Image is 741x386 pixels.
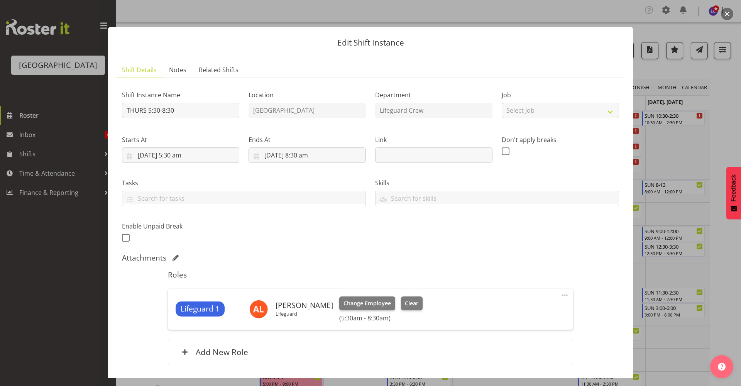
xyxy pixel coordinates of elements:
h6: (5:30am - 8:30am) [339,314,423,322]
h5: Roles [168,270,573,279]
label: Skills [375,178,619,188]
h6: Add New Role [196,347,248,357]
img: alex-laverty10369.jpg [249,300,268,318]
label: Don't apply breaks [502,135,619,144]
input: Click to select... [249,147,366,163]
label: Job [502,90,619,100]
button: Change Employee [339,296,395,310]
label: Shift Instance Name [122,90,239,100]
label: Tasks [122,178,366,188]
p: Edit Shift Instance [116,39,625,47]
input: Shift Instance Name [122,103,239,118]
button: Clear [401,296,423,310]
input: Search for skills [376,192,619,204]
span: Notes [169,65,186,74]
span: Related Shifts [199,65,239,74]
p: Lifeguard [276,311,333,317]
label: Starts At [122,135,239,144]
input: Search for tasks [122,192,365,204]
input: Click to select... [122,147,239,163]
img: help-xxl-2.png [718,363,726,371]
label: Enable Unpaid Break [122,222,239,231]
span: Change Employee [343,299,391,308]
label: Ends At [249,135,366,144]
h6: [PERSON_NAME] [276,301,333,310]
label: Department [375,90,492,100]
span: Shift Details [122,65,157,74]
button: Feedback - Show survey [726,167,741,219]
span: Lifeguard 1 [181,303,220,315]
label: Link [375,135,492,144]
span: Clear [405,299,418,308]
label: Location [249,90,366,100]
h5: Attachments [122,253,166,262]
span: Feedback [730,174,737,201]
